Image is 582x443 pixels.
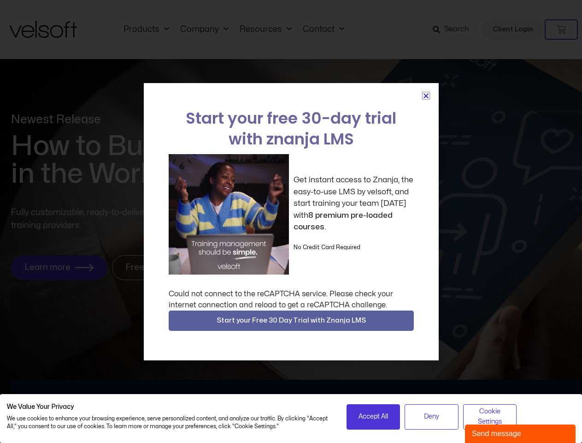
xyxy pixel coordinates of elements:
h2: We Value Your Privacy [7,403,333,411]
strong: No Credit Card Required [294,245,360,250]
span: Deny [424,412,439,422]
span: Cookie Settings [469,407,511,427]
span: Accept All [359,412,388,422]
button: Start your Free 30 Day Trial with Znanja LMS [169,311,414,331]
p: We use cookies to enhance your browsing experience, serve personalized content, and analyze our t... [7,415,333,431]
button: Adjust cookie preferences [463,404,517,430]
img: a woman sitting at her laptop dancing [169,154,289,275]
a: Close [423,92,429,99]
div: Could not connect to the reCAPTCHA service. Please check your internet connection and reload to g... [169,288,414,311]
p: Get instant access to Znanja, the easy-to-use LMS by velsoft, and start training your team [DATE]... [294,174,414,233]
strong: 8 premium pre-loaded courses [294,211,393,231]
h2: Start your free 30-day trial with znanja LMS [169,108,414,150]
button: Deny all cookies [405,404,459,430]
span: Start your Free 30 Day Trial with Znanja LMS [217,315,366,326]
iframe: chat widget [465,423,577,443]
button: Accept all cookies [347,404,400,430]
